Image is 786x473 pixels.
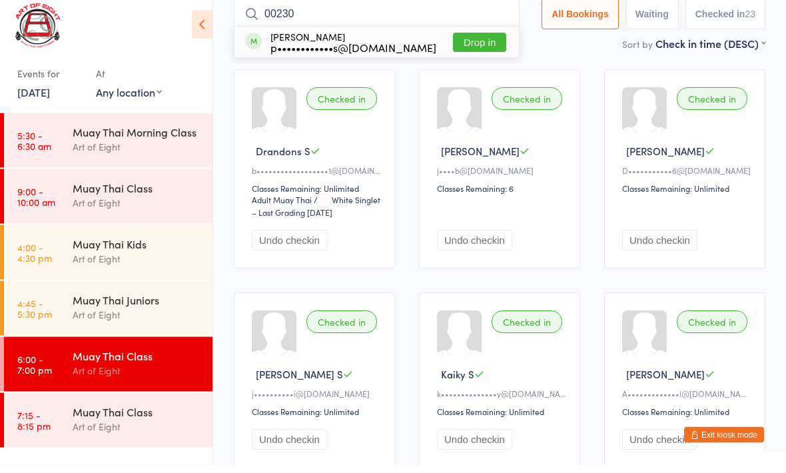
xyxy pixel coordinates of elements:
[622,46,653,59] label: Sort by
[270,40,436,61] div: [PERSON_NAME]
[453,41,506,61] button: Drop in
[17,138,51,159] time: 5:30 - 6:30 am
[437,191,566,203] div: Classes Remaining: 6
[306,96,377,119] div: Checked in
[492,96,562,119] div: Checked in
[252,396,381,408] div: j••••••••••i@[DOMAIN_NAME]
[73,244,201,259] div: Muay Thai Kids
[73,203,201,219] div: Art of Eight
[437,438,512,458] button: Undo checkin
[684,435,764,451] button: Exit kiosk mode
[622,191,751,203] div: Classes Remaining: Unlimited
[685,7,765,38] button: Checked in23
[437,414,566,426] div: Classes Remaining: Unlimited
[96,71,162,93] div: At
[73,427,201,442] div: Art of Eight
[73,356,201,371] div: Muay Thai Class
[677,96,747,119] div: Checked in
[13,10,63,57] img: Art of Eight
[4,233,212,288] a: 4:00 -4:30 pmMuay Thai KidsArt of Eight
[437,238,512,259] button: Undo checkin
[677,319,747,342] div: Checked in
[306,319,377,342] div: Checked in
[626,153,705,167] span: [PERSON_NAME]
[492,319,562,342] div: Checked in
[73,300,201,315] div: Muay Thai Juniors
[17,71,83,93] div: Events for
[73,259,201,274] div: Art of Eight
[4,121,212,176] a: 5:30 -6:30 amMuay Thai Morning ClassArt of Eight
[270,51,436,61] div: p••••••••••••s@[DOMAIN_NAME]
[73,189,201,203] div: Muay Thai Class
[96,93,162,107] div: Any location
[622,173,751,185] div: D•••••••••••6@[DOMAIN_NAME]
[252,203,312,214] div: Adult Muay Thai
[655,45,765,59] div: Check in time (DESC)
[437,396,566,408] div: k••••••••••••••y@[DOMAIN_NAME]
[625,7,679,38] button: Waiting
[4,345,212,400] a: 6:00 -7:00 pmMuay Thai ClassArt of Eight
[17,93,50,107] a: [DATE]
[17,418,51,439] time: 7:15 - 8:15 pm
[252,414,381,426] div: Classes Remaining: Unlimited
[622,396,751,408] div: A•••••••••••••l@[DOMAIN_NAME]
[252,238,327,259] button: Undo checkin
[73,412,201,427] div: Muay Thai Class
[622,438,697,458] button: Undo checkin
[256,153,310,167] span: Drandons S
[17,362,52,383] time: 6:00 - 7:00 pm
[542,7,619,38] button: All Bookings
[17,306,52,327] time: 4:45 - 5:30 pm
[256,376,343,390] span: [PERSON_NAME] S
[234,7,520,38] input: Search
[441,376,474,390] span: Kaiky S
[4,401,212,456] a: 7:15 -8:15 pmMuay Thai ClassArt of Eight
[745,17,755,28] div: 23
[437,173,566,185] div: j••••b@[DOMAIN_NAME]
[73,315,201,330] div: Art of Eight
[4,177,212,232] a: 9:00 -10:00 amMuay Thai ClassArt of Eight
[73,371,201,386] div: Art of Eight
[17,250,52,271] time: 4:00 - 4:30 pm
[252,191,381,203] div: Classes Remaining: Unlimited
[622,238,697,259] button: Undo checkin
[73,147,201,163] div: Art of Eight
[17,194,55,215] time: 9:00 - 10:00 am
[73,133,201,147] div: Muay Thai Morning Class
[626,376,705,390] span: [PERSON_NAME]
[622,414,751,426] div: Classes Remaining: Unlimited
[252,173,381,185] div: b••••••••••••••••••1@[DOMAIN_NAME]
[252,438,327,458] button: Undo checkin
[441,153,520,167] span: [PERSON_NAME]
[4,289,212,344] a: 4:45 -5:30 pmMuay Thai JuniorsArt of Eight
